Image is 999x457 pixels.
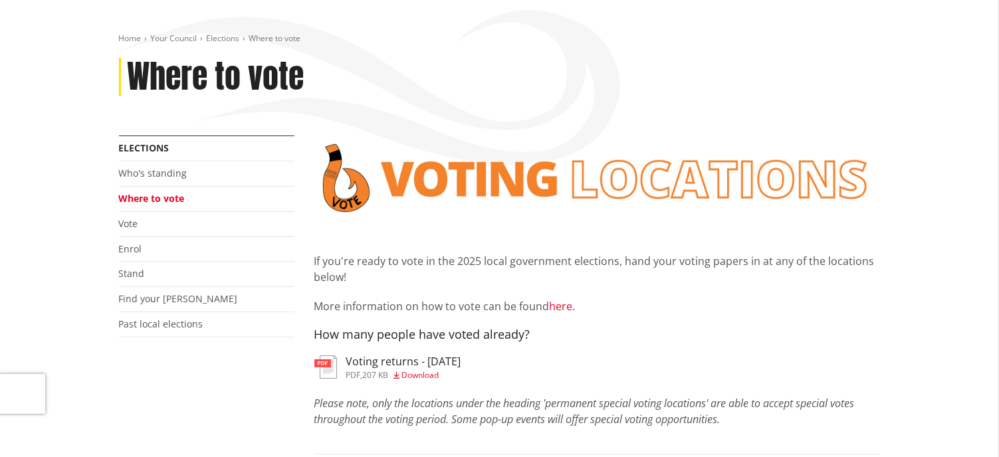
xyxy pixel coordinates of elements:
[119,141,169,154] a: Elections
[119,33,881,45] nav: breadcrumb
[119,33,142,44] a: Home
[363,369,389,381] span: 207 KB
[119,242,142,255] a: Enrol
[314,298,881,314] p: More information on how to vote can be found
[550,299,576,314] a: here.
[128,58,304,96] h1: Where to vote
[207,33,240,44] a: Elections
[119,192,185,205] a: Where to vote
[314,355,461,379] a: Voting returns - [DATE] pdf,207 KB Download
[119,217,138,230] a: Vote
[151,33,197,44] a: Your Council
[346,369,361,381] span: pdf
[119,167,187,179] a: Who's standing
[314,355,337,379] img: document-pdf.svg
[346,371,461,379] div: ,
[119,267,145,280] a: Stand
[938,401,986,449] iframe: Messenger Launcher
[314,396,855,426] em: Please note, only the locations under the heading 'permanent special voting locations' are able t...
[119,292,238,305] a: Find your [PERSON_NAME]
[346,355,461,368] h3: Voting returns - [DATE]
[249,33,301,44] span: Where to vote
[314,136,881,221] img: voting locations banner
[119,318,203,330] a: Past local elections
[314,327,881,342] h4: How many people have voted already?
[314,253,881,285] p: If you're ready to vote in the 2025 local government elections, hand your voting papers in at any...
[402,369,439,381] span: Download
